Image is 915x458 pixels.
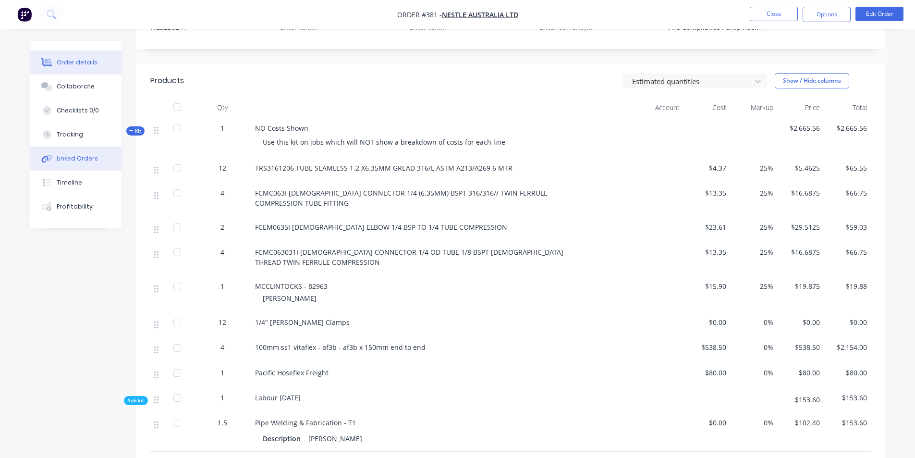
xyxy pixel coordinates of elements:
span: $538.50 [781,342,820,352]
span: 0% [734,317,773,327]
span: 1 [220,393,224,403]
span: $16.6875 [781,188,820,198]
div: Markup [730,98,777,117]
div: Total [824,98,871,117]
button: Options [803,7,851,22]
span: Labour [DATE] [255,393,301,402]
span: $19.875 [781,281,820,291]
span: 0% [734,342,773,352]
span: 4 [220,247,224,257]
div: Order details [57,58,98,67]
span: $59.03 [828,222,867,232]
span: $538.50 [687,342,727,352]
button: Edit Order [855,7,903,21]
span: [PERSON_NAME] [263,294,317,303]
span: FCMC063031I [DEMOGRAPHIC_DATA] CONNECTOR 1/4 OD TUBE 1/8 BSPT [DEMOGRAPHIC_DATA] THREAD TWIN FERR... [255,248,565,267]
div: [PERSON_NAME] [305,432,366,446]
span: $66.75 [828,247,867,257]
div: Tracking [57,130,83,139]
span: Use this kit on jobs which will NOT show a breakdown of costs for each line [263,137,505,147]
div: Linked Orders [57,154,98,163]
span: $16.6875 [781,247,820,257]
span: $15.90 [687,281,727,291]
span: $2,665.56 [781,123,820,133]
span: 12 [219,317,226,327]
span: $4.37 [687,163,727,173]
button: Checklists 0/0 [30,99,122,123]
a: Nestle Australia Ltd [442,10,518,19]
button: Show / Hide columns [775,73,849,88]
span: $0.00 [687,317,727,327]
span: $2,154.00 [828,342,867,352]
span: Pipe Welding & Fabrication - T1 [255,418,356,427]
span: Pacific Hoseflex Freight [255,368,329,377]
img: Factory [17,7,32,22]
span: 25% [734,222,773,232]
span: Kit [129,127,142,135]
span: 1 [220,281,224,291]
span: $65.55 [828,163,867,173]
span: 1 [220,368,224,378]
span: 12 [219,163,226,173]
span: $80.00 [781,368,820,378]
span: $29.5125 [781,222,820,232]
span: $0.00 [781,317,820,327]
div: Products [150,75,184,87]
div: Account [587,98,683,117]
span: $5.4625 [781,163,820,173]
span: $0.00 [828,317,867,327]
span: $80.00 [828,368,867,378]
button: Linked Orders [30,147,122,171]
span: $0.00 [687,418,727,428]
span: Sub-kit [128,397,144,404]
div: Qty [194,98,251,117]
span: $66.75 [828,188,867,198]
span: $153.60 [828,418,867,428]
span: 1 [220,123,224,133]
div: Timeline [57,178,82,187]
span: Order #381 - [397,10,442,19]
span: 2 [220,222,224,232]
span: 25% [734,247,773,257]
span: $19.88 [828,281,867,291]
span: 0% [734,418,773,428]
button: Collaborate [30,74,122,99]
button: Timeline [30,171,122,195]
span: $13.35 [687,247,727,257]
span: $23.61 [687,222,727,232]
span: 25% [734,188,773,198]
span: TRS3161206 TUBE SEAMLESS 1.2 X6.35MM GREAD 316/L ASTM A213/A269 6 MTR [255,163,512,173]
span: 25% [734,163,773,173]
span: 1/4" [PERSON_NAME] Clamps [255,318,350,327]
button: Kit [126,126,145,136]
div: Profitability [57,202,93,211]
button: Tracking [30,123,122,147]
span: 100mm ss1 vitaflex - af3b - af3b x 150mm end to end [255,343,426,352]
div: Cost [683,98,731,117]
button: Order details [30,50,122,74]
span: 4 [220,342,224,352]
span: 25% [734,281,773,291]
div: Description [263,432,305,446]
span: $2,665.56 [828,123,867,133]
div: Collaborate [57,82,95,91]
span: FCEM0635I [DEMOGRAPHIC_DATA] ELBOW 1/4 BSP TO 1/4 TUBE COMPRESSION [255,223,507,232]
span: NO Costs Shown [255,124,308,133]
span: MCCLINTOCKS - 82963 [255,282,328,291]
div: Price [777,98,824,117]
span: $102.40 [781,418,820,428]
span: $153.60 [781,395,820,405]
span: $153.60 [828,393,867,403]
button: Close [750,7,798,21]
span: 1.5 [218,418,227,428]
span: FCMC063I [DEMOGRAPHIC_DATA] CONNECTOR 1/4 (6.35MM) BSPT 316/316// TWIN FERRULE COMPRESSION TUBE F... [255,188,549,208]
span: 4 [220,188,224,198]
span: $13.35 [687,188,727,198]
button: Profitability [30,195,122,219]
div: Checklists 0/0 [57,106,99,115]
span: $80.00 [687,368,727,378]
span: 0% [734,368,773,378]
